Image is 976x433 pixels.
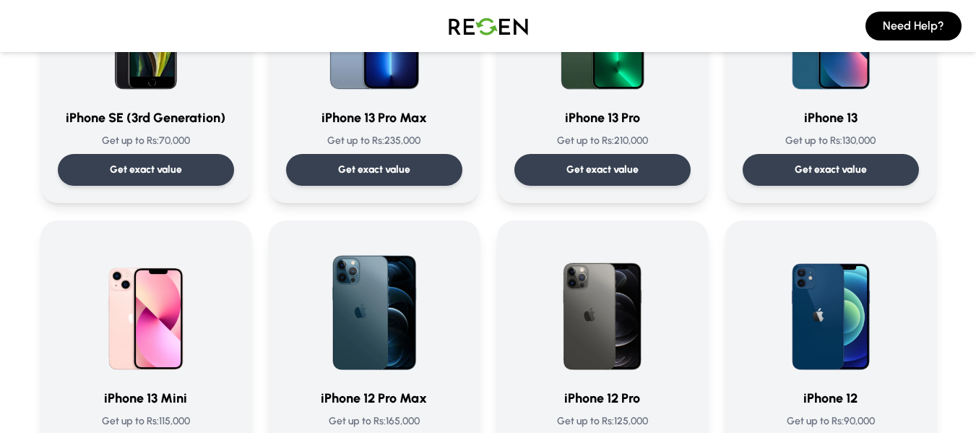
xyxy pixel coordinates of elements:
p: Get up to Rs: 125,000 [514,414,691,429]
h3: iPhone 12 Pro [514,388,691,408]
p: Get exact value [795,163,867,177]
h3: iPhone 13 [743,108,919,128]
p: Get up to Rs: 90,000 [743,414,919,429]
p: Get up to Rs: 235,000 [286,134,462,148]
img: iPhone 13 Mini [77,238,215,377]
img: iPhone 12 Pro [533,238,672,377]
p: Get exact value [566,163,639,177]
p: Get exact value [110,163,182,177]
h3: iPhone 13 Pro [514,108,691,128]
h3: iPhone 13 Pro Max [286,108,462,128]
p: Get up to Rs: 70,000 [58,134,234,148]
p: Get up to Rs: 130,000 [743,134,919,148]
p: Get up to Rs: 165,000 [286,414,462,429]
p: Get up to Rs: 210,000 [514,134,691,148]
button: Need Help? [865,12,962,40]
img: Logo [438,6,539,46]
img: iPhone 12 [761,238,900,377]
p: Get up to Rs: 115,000 [58,414,234,429]
img: iPhone 12 Pro Max [305,238,444,377]
h3: iPhone SE (3rd Generation) [58,108,234,128]
p: Get exact value [338,163,410,177]
h3: iPhone 12 [743,388,919,408]
h3: iPhone 12 Pro Max [286,388,462,408]
h3: iPhone 13 Mini [58,388,234,408]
